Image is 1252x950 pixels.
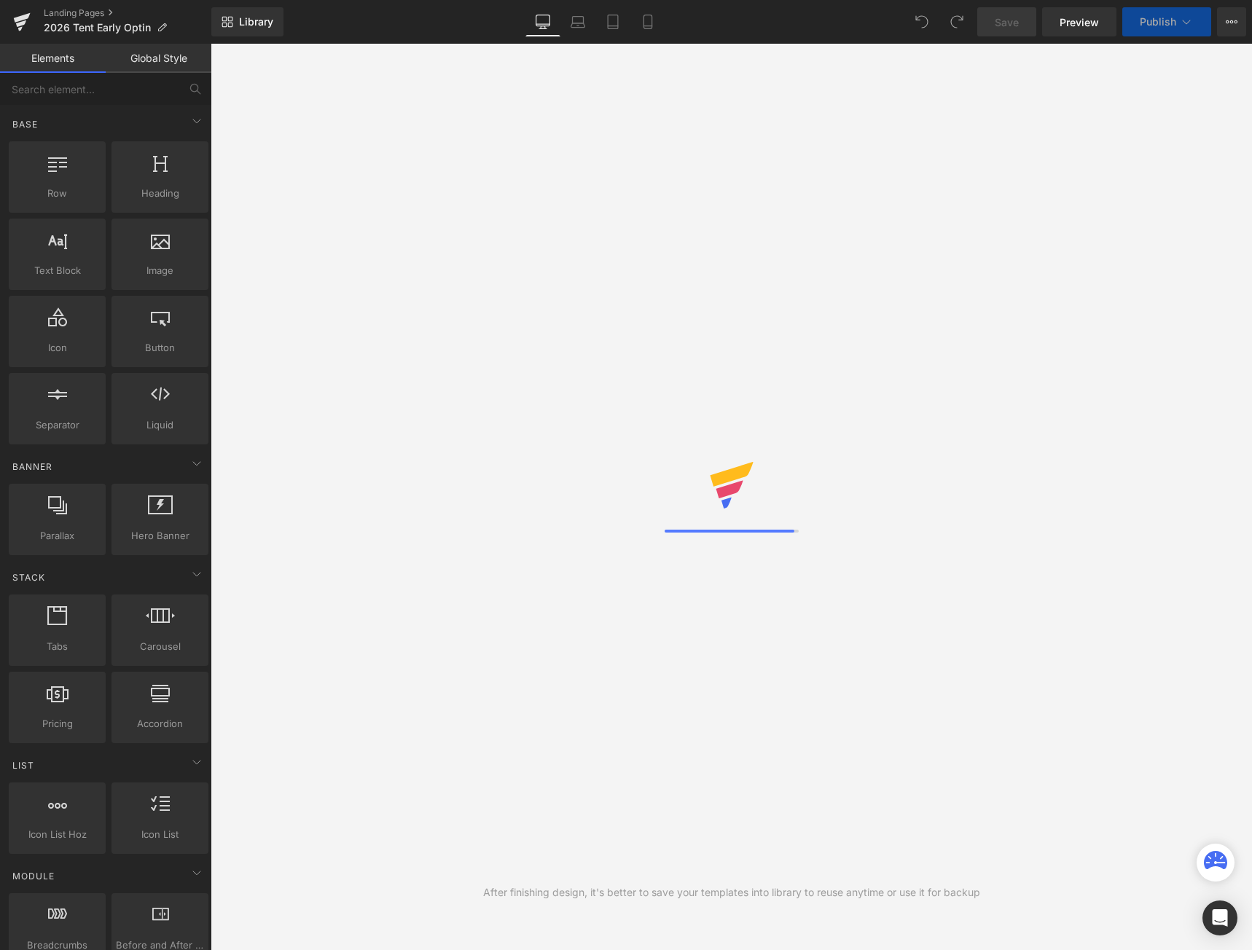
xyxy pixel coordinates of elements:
span: Parallax [13,528,101,543]
span: Preview [1060,15,1099,30]
span: Stack [11,570,47,584]
button: Redo [942,7,971,36]
span: Icon List Hoz [13,827,101,842]
span: Accordion [116,716,204,731]
span: List [11,758,36,772]
span: Image [116,263,204,278]
button: Undo [907,7,936,36]
span: Module [11,869,56,883]
a: Laptop [560,7,595,36]
span: Separator [13,417,101,433]
span: Publish [1140,16,1176,28]
button: More [1217,7,1246,36]
span: Liquid [116,417,204,433]
span: Row [13,186,101,201]
a: Preview [1042,7,1116,36]
a: Tablet [595,7,630,36]
div: Open Intercom Messenger [1202,900,1237,935]
span: 2026 Tent Early Optin [44,22,151,34]
a: Landing Pages [44,7,211,19]
span: Heading [116,186,204,201]
button: Publish [1122,7,1211,36]
span: Carousel [116,639,204,654]
span: Icon [13,340,101,356]
span: Tabs [13,639,101,654]
span: Button [116,340,204,356]
span: Library [239,15,273,28]
span: Base [11,117,39,131]
a: New Library [211,7,283,36]
span: Save [995,15,1019,30]
span: Pricing [13,716,101,731]
span: Banner [11,460,54,474]
span: Icon List [116,827,204,842]
div: After finishing design, it's better to save your templates into library to reuse anytime or use i... [483,884,980,900]
span: Hero Banner [116,528,204,543]
a: Desktop [525,7,560,36]
span: Text Block [13,263,101,278]
a: Mobile [630,7,665,36]
a: Global Style [106,44,211,73]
